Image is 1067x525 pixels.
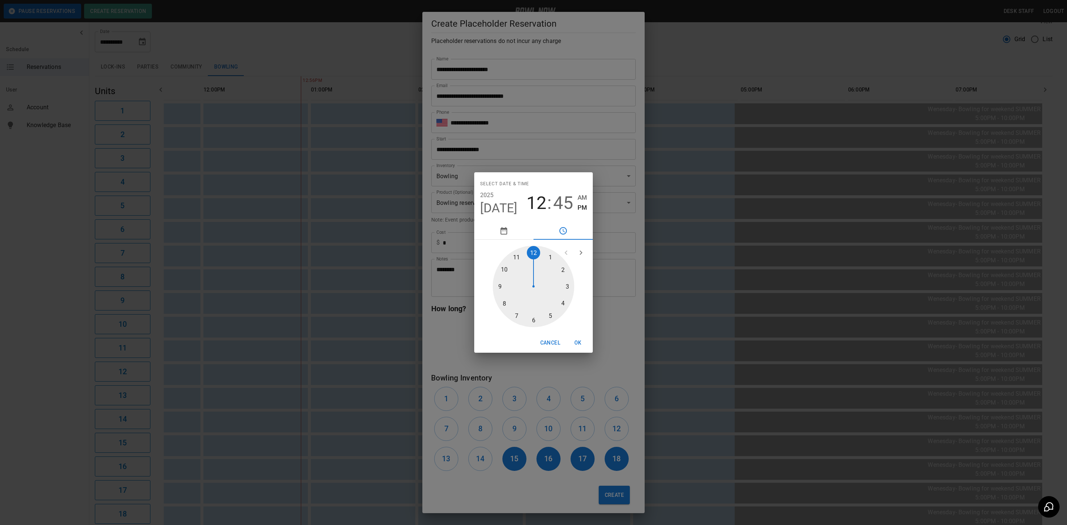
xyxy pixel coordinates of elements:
button: pick time [533,222,593,240]
button: Cancel [537,336,563,350]
button: 12 [526,193,546,213]
span: Select date & time [480,178,529,190]
button: 2025 [480,190,494,200]
button: [DATE] [480,200,518,216]
button: open next view [574,245,588,260]
button: pick date [474,222,533,240]
button: PM [578,203,587,213]
button: 45 [553,193,573,213]
button: AM [578,193,587,203]
span: : [547,193,552,213]
button: OK [566,336,590,350]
